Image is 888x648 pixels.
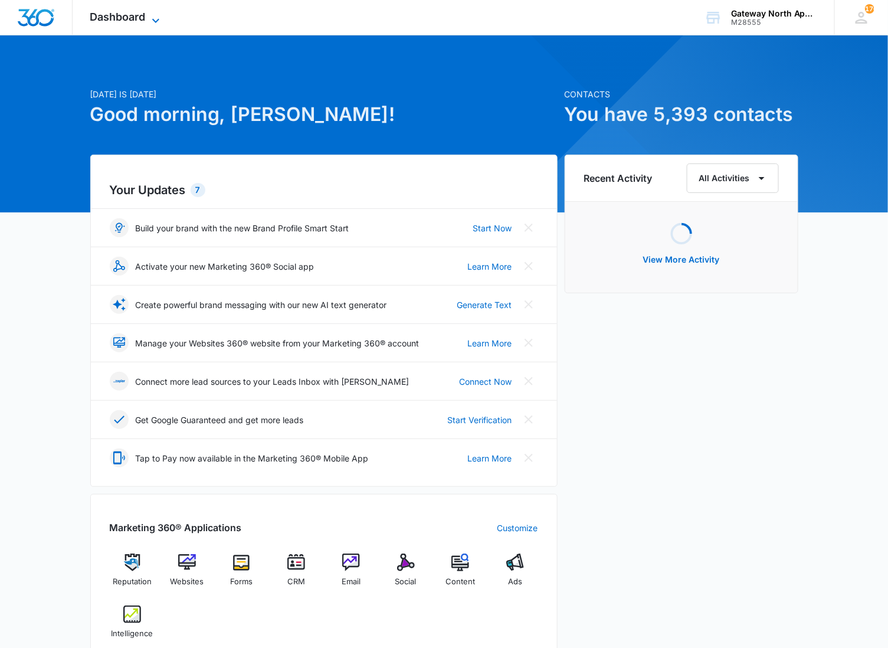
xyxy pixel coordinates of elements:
[519,218,538,237] button: Close
[110,181,538,199] h2: Your Updates
[865,4,874,14] div: notifications count
[448,414,512,426] a: Start Verification
[136,337,420,349] p: Manage your Websites 360® website from your Marketing 360® account
[584,171,653,185] h6: Recent Activity
[865,4,874,14] span: 170
[460,375,512,388] a: Connect Now
[136,222,349,234] p: Build your brand with the new Brand Profile Smart Start
[90,11,146,23] span: Dashboard
[90,88,558,100] p: [DATE] is [DATE]
[111,628,153,640] span: Intelligence
[731,9,817,18] div: account name
[110,521,242,535] h2: Marketing 360® Applications
[497,522,538,534] a: Customize
[468,260,512,273] a: Learn More
[519,372,538,391] button: Close
[136,299,387,311] p: Create powerful brand messaging with our new AI text generator
[438,554,483,596] a: Content
[631,246,732,274] button: View More Activity
[473,222,512,234] a: Start Now
[342,576,361,588] span: Email
[445,576,475,588] span: Content
[565,100,798,129] h1: You have 5,393 contacts
[383,554,428,596] a: Social
[191,183,205,197] div: 7
[274,554,319,596] a: CRM
[519,410,538,429] button: Close
[468,337,512,349] a: Learn More
[329,554,374,596] a: Email
[519,295,538,314] button: Close
[230,576,253,588] span: Forms
[136,452,369,464] p: Tap to Pay now available in the Marketing 360® Mobile App
[731,18,817,27] div: account id
[519,333,538,352] button: Close
[113,576,152,588] span: Reputation
[519,257,538,276] button: Close
[90,100,558,129] h1: Good morning, [PERSON_NAME]!
[565,88,798,100] p: Contacts
[219,554,264,596] a: Forms
[457,299,512,311] a: Generate Text
[170,576,204,588] span: Websites
[287,576,305,588] span: CRM
[110,606,155,648] a: Intelligence
[508,576,522,588] span: Ads
[395,576,417,588] span: Social
[687,163,779,193] button: All Activities
[136,375,409,388] p: Connect more lead sources to your Leads Inbox with [PERSON_NAME]
[110,554,155,596] a: Reputation
[519,449,538,467] button: Close
[468,452,512,464] a: Learn More
[136,414,304,426] p: Get Google Guaranteed and get more leads
[164,554,209,596] a: Websites
[493,554,538,596] a: Ads
[136,260,314,273] p: Activate your new Marketing 360® Social app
